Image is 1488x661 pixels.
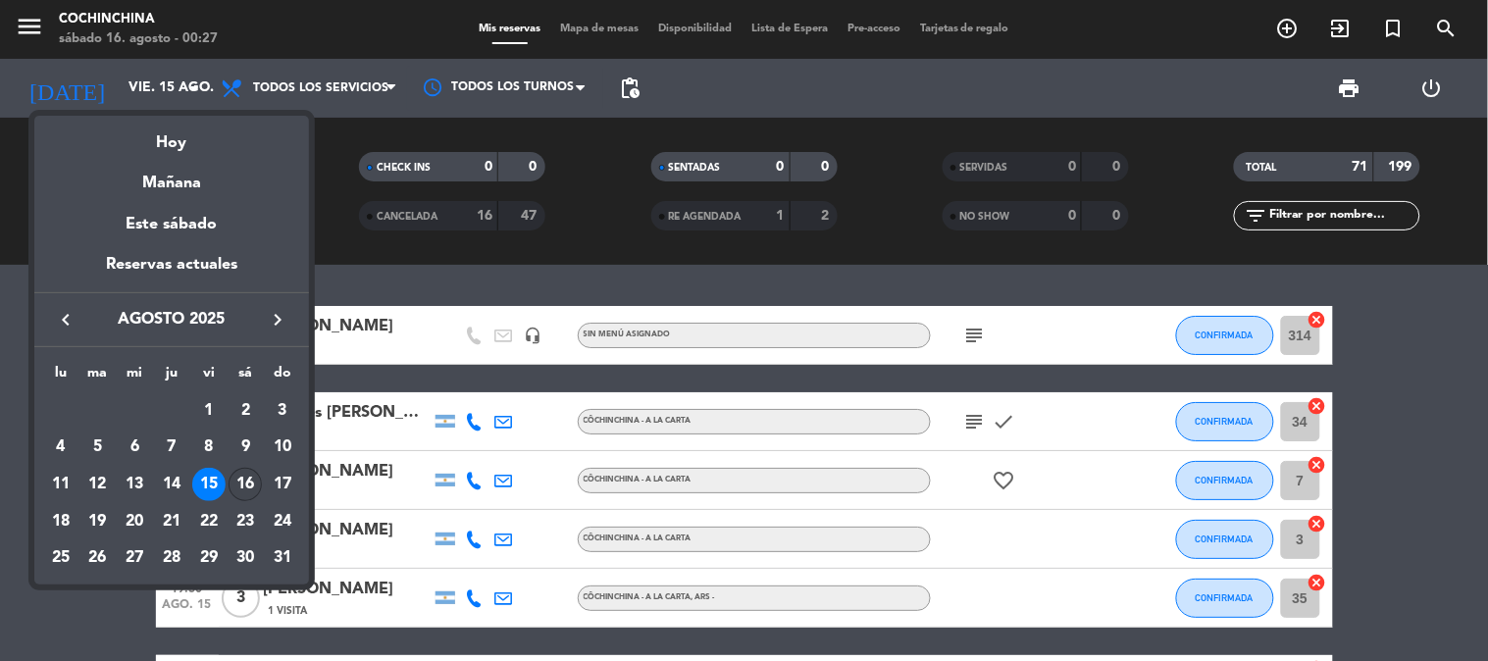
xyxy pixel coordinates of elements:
[228,503,265,540] td: 23 de agosto de 2025
[116,362,153,392] th: miércoles
[190,539,228,577] td: 29 de agosto de 2025
[118,468,151,501] div: 13
[116,466,153,503] td: 13 de agosto de 2025
[228,429,265,466] td: 9 de agosto de 2025
[264,466,301,503] td: 17 de agosto de 2025
[153,429,190,466] td: 7 de agosto de 2025
[116,503,153,540] td: 20 de agosto de 2025
[83,307,260,332] span: agosto 2025
[192,394,226,428] div: 1
[264,539,301,577] td: 31 de agosto de 2025
[116,429,153,466] td: 6 de agosto de 2025
[190,362,228,392] th: viernes
[153,539,190,577] td: 28 de agosto de 2025
[264,362,301,392] th: domingo
[266,541,299,575] div: 31
[229,394,262,428] div: 2
[79,539,117,577] td: 26 de agosto de 2025
[266,431,299,464] div: 10
[192,468,226,501] div: 15
[155,541,188,575] div: 28
[155,505,188,538] div: 21
[228,362,265,392] th: sábado
[155,468,188,501] div: 14
[118,505,151,538] div: 20
[42,429,79,466] td: 4 de agosto de 2025
[190,429,228,466] td: 8 de agosto de 2025
[118,431,151,464] div: 6
[42,503,79,540] td: 18 de agosto de 2025
[44,541,77,575] div: 25
[266,394,299,428] div: 3
[153,466,190,503] td: 14 de agosto de 2025
[266,468,299,501] div: 17
[118,541,151,575] div: 27
[79,466,117,503] td: 12 de agosto de 2025
[190,392,228,430] td: 1 de agosto de 2025
[153,362,190,392] th: jueves
[229,541,262,575] div: 30
[81,431,115,464] div: 5
[79,429,117,466] td: 5 de agosto de 2025
[192,431,226,464] div: 8
[81,505,115,538] div: 19
[42,539,79,577] td: 25 de agosto de 2025
[42,392,190,430] td: AGO.
[34,197,309,252] div: Este sábado
[155,431,188,464] div: 7
[192,541,226,575] div: 29
[228,392,265,430] td: 2 de agosto de 2025
[42,466,79,503] td: 11 de agosto de 2025
[228,466,265,503] td: 16 de agosto de 2025
[81,468,115,501] div: 12
[264,503,301,540] td: 24 de agosto de 2025
[34,116,309,156] div: Hoy
[229,505,262,538] div: 23
[44,505,77,538] div: 18
[228,539,265,577] td: 30 de agosto de 2025
[48,307,83,332] button: keyboard_arrow_left
[229,468,262,501] div: 16
[34,156,309,196] div: Mañana
[44,431,77,464] div: 4
[34,252,309,292] div: Reservas actuales
[264,392,301,430] td: 3 de agosto de 2025
[264,429,301,466] td: 10 de agosto de 2025
[79,362,117,392] th: martes
[190,503,228,540] td: 22 de agosto de 2025
[79,503,117,540] td: 19 de agosto de 2025
[116,539,153,577] td: 27 de agosto de 2025
[260,307,295,332] button: keyboard_arrow_right
[44,468,77,501] div: 11
[190,466,228,503] td: 15 de agosto de 2025
[81,541,115,575] div: 26
[266,505,299,538] div: 24
[153,503,190,540] td: 21 de agosto de 2025
[42,362,79,392] th: lunes
[266,308,289,331] i: keyboard_arrow_right
[192,505,226,538] div: 22
[54,308,77,331] i: keyboard_arrow_left
[229,431,262,464] div: 9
